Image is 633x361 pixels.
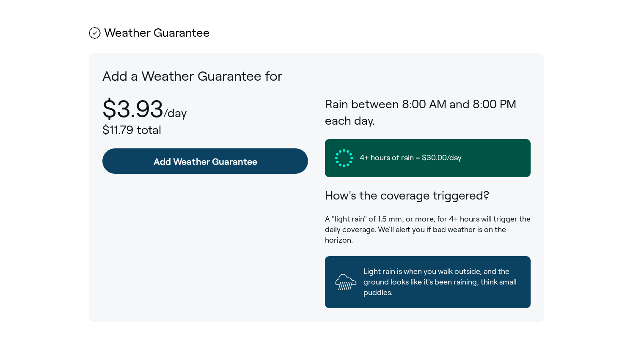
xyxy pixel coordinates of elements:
h2: Weather Guarantee [89,27,544,40]
p: A "light rain" of 1.5 mm, or more, for 4+ hours will trigger the daily coverage. We'll alert you ... [325,214,531,246]
p: Add a Weather Guarantee for [102,67,531,86]
span: $11.79 total [102,123,161,137]
h3: How's the coverage triggered? [325,187,531,204]
span: Light rain is when you walk outside, and the ground looks like it's been raining, think small pud... [363,266,520,298]
a: Add Weather Guarantee [102,148,308,174]
p: $3.93 [102,96,163,122]
span: 4+ hours of rain = $30.00/day [360,153,462,163]
h3: Rain between 8:00 AM and 8:00 PM each day. [325,96,531,129]
p: /day [163,107,187,120]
